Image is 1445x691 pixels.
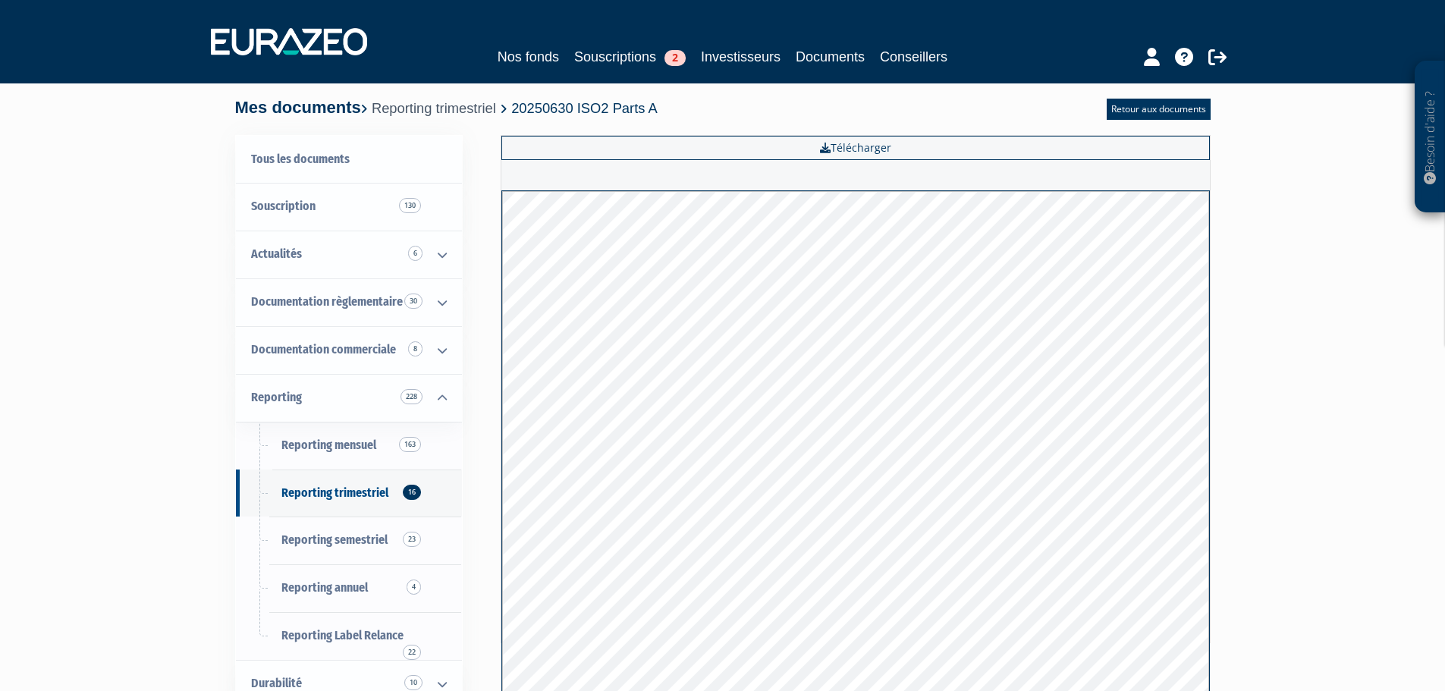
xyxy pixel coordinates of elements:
[403,485,421,500] span: 16
[281,438,376,452] span: Reporting mensuel
[235,99,658,117] h4: Mes documents
[236,470,462,517] a: Reporting trimestriel16
[399,437,421,452] span: 163
[408,246,423,261] span: 6
[664,50,686,66] span: 2
[236,231,462,278] a: Actualités 6
[236,517,462,564] a: Reporting semestriel23
[372,100,496,116] a: Reporting trimestriel
[236,183,462,231] a: Souscription130
[403,532,421,547] span: 23
[251,390,302,404] span: Reporting
[236,136,462,184] a: Tous les documents
[281,580,368,595] span: Reporting annuel
[574,46,686,68] a: Souscriptions2
[236,374,462,422] a: Reporting 228
[236,612,462,660] a: Reporting Label Relance22
[501,136,1210,160] a: Télécharger
[408,341,423,356] span: 8
[251,676,302,690] span: Durabilité
[281,485,388,500] span: Reporting trimestriel
[251,342,396,356] span: Documentation commerciale
[236,564,462,612] a: Reporting annuel4
[1107,99,1211,120] a: Retour aux documents
[498,46,559,68] a: Nos fonds
[236,326,462,374] a: Documentation commerciale 8
[1421,69,1439,206] p: Besoin d'aide ?
[281,628,404,642] span: Reporting Label Relance
[251,199,316,213] span: Souscription
[251,247,302,261] span: Actualités
[399,198,421,213] span: 130
[511,100,658,116] span: 20250630 ISO2 Parts A
[401,389,423,404] span: 228
[701,46,781,68] a: Investisseurs
[404,675,423,690] span: 10
[407,579,421,595] span: 4
[404,294,423,309] span: 30
[880,46,947,68] a: Conseillers
[211,28,367,55] img: 1732889491-logotype_eurazeo_blanc_rvb.png
[281,532,388,547] span: Reporting semestriel
[796,46,865,68] a: Documents
[236,422,462,470] a: Reporting mensuel163
[403,645,421,660] span: 22
[236,278,462,326] a: Documentation règlementaire 30
[251,294,403,309] span: Documentation règlementaire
